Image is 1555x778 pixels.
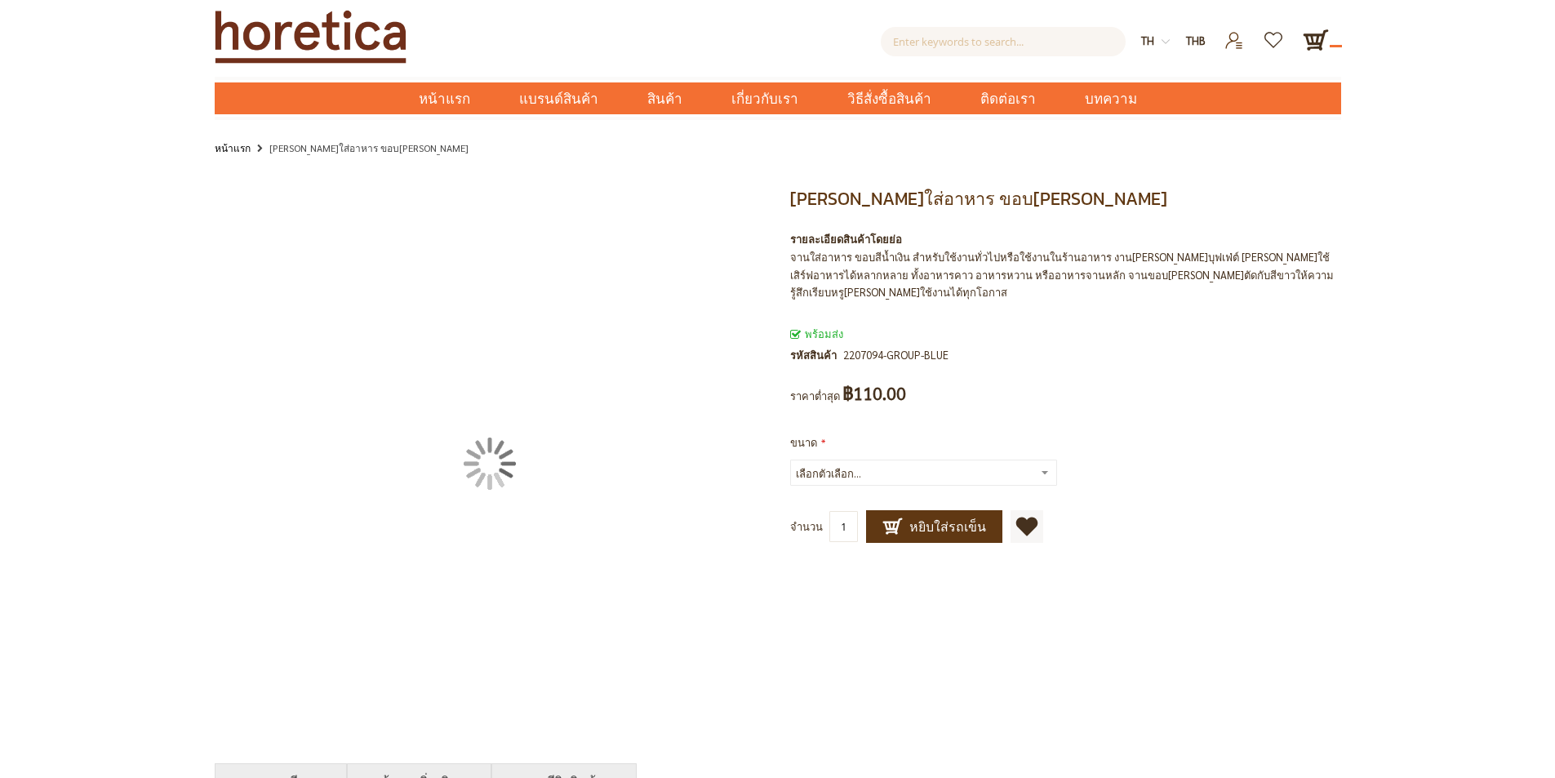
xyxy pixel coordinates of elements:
span: th [1141,33,1154,47]
a: เข้าสู่ระบบ [1215,27,1255,41]
span: THB [1186,33,1206,47]
div: 2207094-GROUP-BLUE [843,346,949,364]
a: สินค้า [623,82,707,114]
a: ติดต่อเรา [956,82,1060,114]
span: ติดต่อเรา [980,82,1036,116]
img: Horetica.com [215,10,407,64]
img: dropdown-icon.svg [1162,38,1170,46]
img: กำลังโหลด... [464,438,516,490]
span: ขนาด [790,435,817,449]
span: ราคาต่ำสุด [790,389,840,402]
div: สถานะของสินค้า [790,325,1341,343]
span: เกี่ยวกับเรา [731,82,798,116]
span: วิธีสั่งซื้อสินค้า [847,82,931,116]
button: หยิบใส่รถเข็น [866,510,1002,543]
span: สินค้า [647,82,682,116]
a: หน้าแรก [394,82,495,114]
span: [PERSON_NAME]ใส่อาหาร ขอบ[PERSON_NAME] [790,185,1167,212]
a: เพิ่มไปยังรายการโปรด [1011,510,1043,543]
span: บทความ [1085,82,1137,116]
span: หน้าแรก [419,88,470,109]
a: วิธีสั่งซื้อสินค้า [823,82,956,114]
span: แบรนด์สินค้า [519,82,598,116]
li: [PERSON_NAME]ใส่อาหาร ขอบ[PERSON_NAME] [253,139,469,159]
span: หยิบใส่รถเข็น [882,517,986,536]
span: พร้อมส่ง [790,327,843,340]
a: เกี่ยวกับเรา [707,82,823,114]
a: แบรนด์สินค้า [495,82,623,114]
span: จำนวน [790,519,823,533]
a: รายการโปรด [1255,27,1295,41]
strong: รหัสสินค้า [790,346,843,364]
a: บทความ [1060,82,1162,114]
strong: รายละเอียดสินค้าโดยย่อ [790,232,902,246]
span: ฿110.00 [842,385,906,402]
a: หน้าแรก [215,139,251,157]
div: จานใส่อาหาร ขอบสีน้ำเงิน สำหรับใช้งานทั่วไปหรือใช้งานในร้านอาหาร งาน[PERSON_NAME]บุฟเฟ่ต์ [PERSON... [790,248,1341,301]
